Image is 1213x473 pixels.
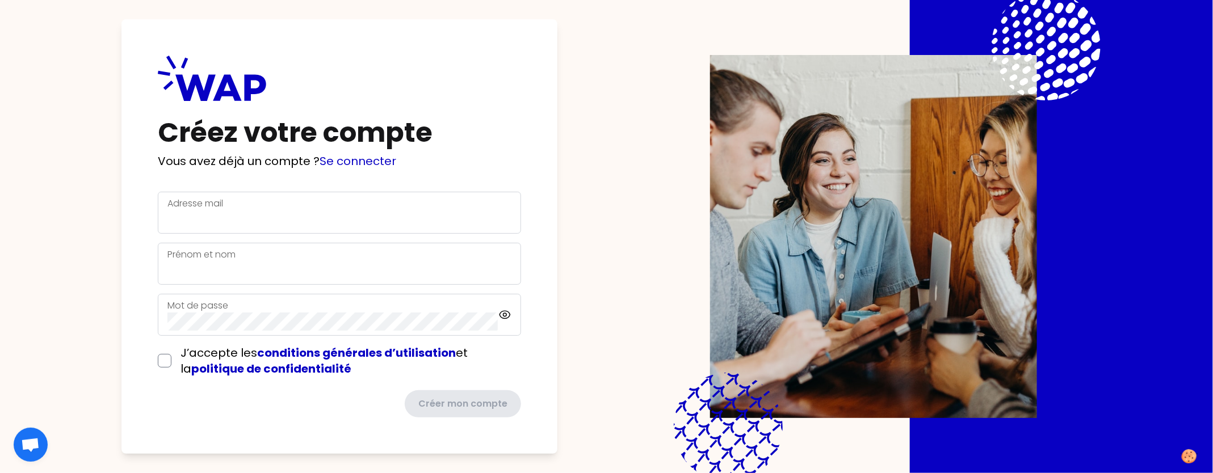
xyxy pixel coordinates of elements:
button: Créer mon compte [405,390,521,417]
a: Ouvrir le chat [14,428,48,462]
button: Manage your preferences about cookies [1174,442,1204,470]
a: conditions générales d’utilisation [257,345,456,361]
label: Prénom et nom [167,248,236,261]
img: Description [710,55,1037,418]
label: Adresse mail [167,197,223,210]
a: politique de confidentialité [191,361,351,377]
a: Se connecter [320,153,396,169]
h1: Créez votre compte [158,119,521,146]
p: Vous avez déjà un compte ? [158,153,521,169]
span: J’accepte les et la [181,345,468,377]
label: Mot de passe [167,299,228,312]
